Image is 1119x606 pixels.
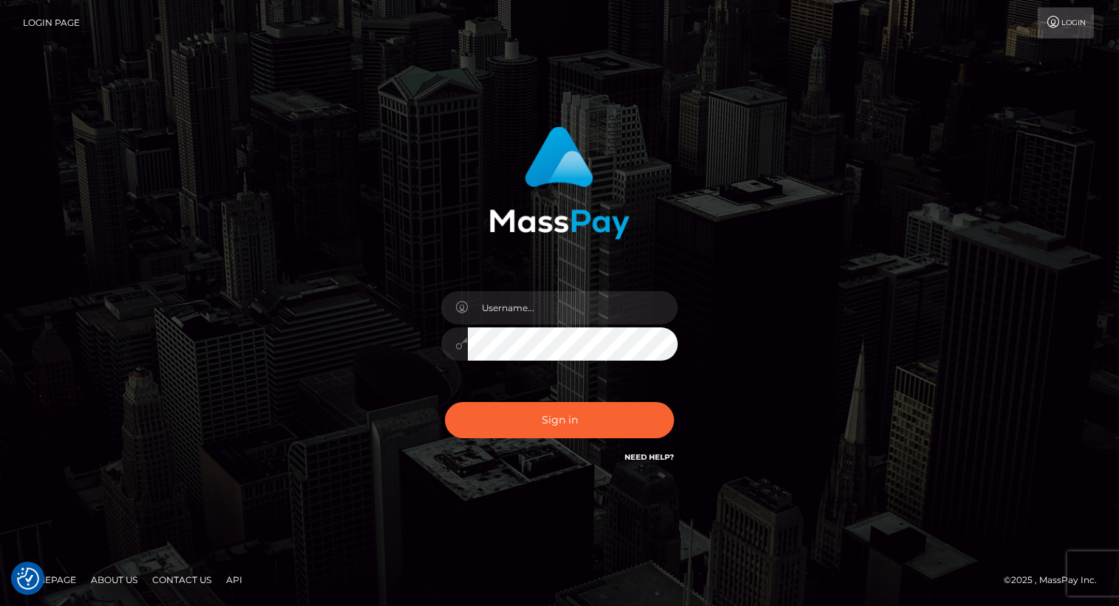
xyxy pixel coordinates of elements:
button: Sign in [445,402,674,438]
img: Revisit consent button [17,568,39,590]
a: Contact Us [146,568,217,591]
button: Consent Preferences [17,568,39,590]
a: Login [1038,7,1094,38]
a: Login Page [23,7,80,38]
img: MassPay Login [489,126,630,239]
a: About Us [85,568,143,591]
a: Homepage [16,568,82,591]
div: © 2025 , MassPay Inc. [1004,572,1108,588]
a: Need Help? [625,452,674,462]
input: Username... [468,291,678,324]
a: API [220,568,248,591]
